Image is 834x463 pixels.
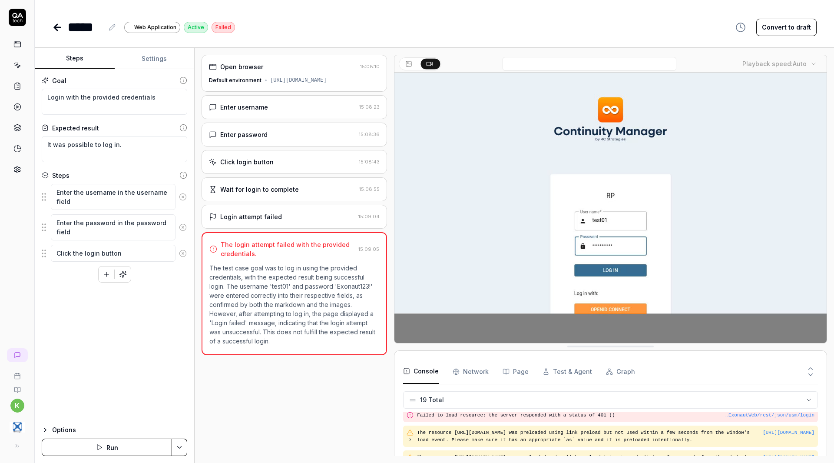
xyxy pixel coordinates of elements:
[42,425,187,435] button: Options
[742,59,807,68] div: Playback speed:
[209,263,379,346] p: The test case goal was to log in using the provided credentials, with the expected result being s...
[453,360,489,384] button: Network
[209,77,261,84] div: Default environment
[606,360,635,384] button: Graph
[175,188,190,206] button: Remove step
[220,130,268,139] div: Enter password
[763,454,814,461] button: [URL][DOMAIN_NAME]
[3,413,31,437] button: 4C Strategies Logo
[417,429,763,443] pre: The resource [URL][DOMAIN_NAME] was preloaded using link preload but not used within a few second...
[42,183,187,210] div: Suggestions
[403,360,439,384] button: Console
[42,439,172,456] button: Run
[359,131,380,137] time: 15:08:36
[134,23,176,31] span: Web Application
[359,104,380,110] time: 15:08:23
[220,103,268,112] div: Enter username
[543,360,592,384] button: Test & Agent
[3,366,31,380] a: Book a call with us
[359,186,380,192] time: 15:08:55
[52,123,99,133] div: Expected result
[725,412,814,419] button: …ExonautWeb/rest/json/usm/login
[220,62,263,71] div: Open browser
[184,22,208,33] div: Active
[359,159,380,165] time: 15:08:43
[730,19,751,36] button: View version history
[7,348,28,362] a: New conversation
[10,420,25,435] img: 4C Strategies Logo
[220,212,282,221] div: Login attempt failed
[212,22,235,33] div: Failed
[417,412,814,419] pre: Failed to load resource: the server responded with a status of 401 ()
[52,425,187,435] div: Options
[52,171,69,180] div: Steps
[221,240,355,258] div: The login attempt failed with the provided credentials.
[756,19,817,36] button: Convert to draft
[124,21,180,33] a: Web Application
[42,244,187,263] div: Suggestions
[10,399,24,413] button: k
[42,214,187,241] div: Suggestions
[763,429,814,436] button: [URL][DOMAIN_NAME]
[175,219,190,236] button: Remove step
[175,245,190,262] button: Remove step
[360,63,380,70] time: 15:08:10
[52,76,66,85] div: Goal
[358,213,380,220] time: 15:09:04
[115,48,195,69] button: Settings
[3,380,31,393] a: Documentation
[270,77,327,84] div: [URL][DOMAIN_NAME]
[358,246,379,252] time: 15:09:05
[503,360,529,384] button: Page
[220,185,299,194] div: Wait for login to complete
[220,157,274,167] div: Click login button
[35,48,115,69] button: Steps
